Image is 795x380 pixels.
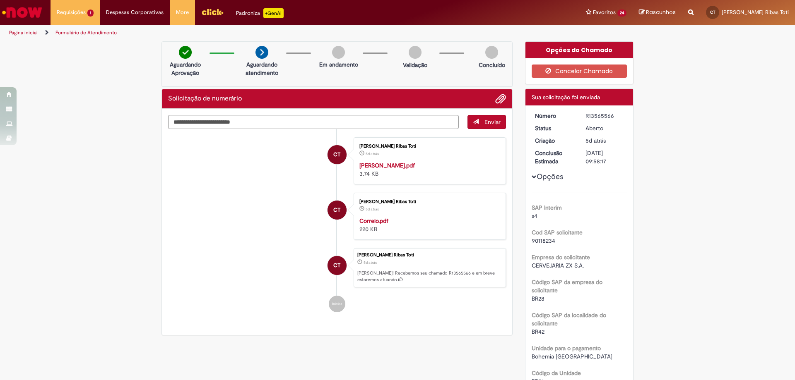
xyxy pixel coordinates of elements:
[532,328,544,335] span: BR42
[532,65,627,78] button: Cancelar Chamado
[364,260,377,265] time: 25/09/2025 09:58:13
[168,95,242,103] h2: Solicitação de numerário Histórico de tíquete
[179,46,192,59] img: check-circle-green.png
[532,93,600,101] span: Sua solicitação foi enviada
[333,200,340,220] span: CT
[585,136,624,145] div: 25/09/2025 09:58:13
[168,248,506,288] li: Camila Carius Ribas Toti
[9,29,38,36] a: Página inicial
[495,93,506,104] button: Adicionar anexos
[525,42,634,58] div: Opções do Chamado
[168,129,506,321] ul: Histórico de tíquete
[333,256,340,275] span: CT
[333,145,340,165] span: CT
[532,311,606,327] b: Código SAP da localidade do solicitante
[201,6,224,18] img: click_logo_yellow_360x200.png
[236,8,284,18] div: Padroniza
[639,9,676,17] a: Rascunhos
[532,353,612,360] span: Bohemia [GEOGRAPHIC_DATA]
[328,256,347,275] div: Camila Carius Ribas Toti
[359,161,497,178] div: 3.74 KB
[529,124,580,132] dt: Status
[1,4,43,21] img: ServiceNow
[328,145,347,164] div: Camila Carius Ribas Toti
[55,29,117,36] a: Formulário de Atendimento
[484,118,501,126] span: Enviar
[366,207,379,212] span: 5d atrás
[532,229,583,236] b: Cod SAP solicitante
[722,9,789,16] span: [PERSON_NAME] Ribas Toti
[585,137,606,144] span: 5d atrás
[532,262,584,269] span: CERVEJARIA ZX S.A.
[617,10,626,17] span: 24
[6,25,524,41] ul: Trilhas de página
[532,253,590,261] b: Empresa do solicitante
[364,260,377,265] span: 5d atrás
[359,199,497,204] div: [PERSON_NAME] Ribas Toti
[529,136,580,145] dt: Criação
[532,212,537,220] span: s4
[529,149,580,165] dt: Conclusão Estimada
[593,8,616,17] span: Favoritos
[332,46,345,59] img: img-circle-grey.png
[242,60,282,77] p: Aguardando atendimento
[359,217,388,225] a: Correio.pdf
[359,162,415,169] a: [PERSON_NAME].pdf
[357,270,501,283] p: [PERSON_NAME]! Recebemos seu chamado R13565566 e em breve estaremos atuando.
[532,369,581,377] b: Código da Unidade
[366,151,379,156] time: 25/09/2025 09:58:05
[255,46,268,59] img: arrow-next.png
[176,8,189,17] span: More
[328,201,347,220] div: Camila Carius Ribas Toti
[585,137,606,144] time: 25/09/2025 09:58:13
[319,60,358,69] p: Em andamento
[532,278,602,294] b: Código SAP da empresa do solicitante
[106,8,164,17] span: Despesas Corporativas
[359,217,497,233] div: 220 KB
[585,149,624,165] div: [DATE] 09:58:17
[529,112,580,120] dt: Número
[532,204,562,211] b: SAP Interim
[585,112,624,120] div: R13565566
[532,344,601,352] b: Unidade para o pagamento
[485,46,498,59] img: img-circle-grey.png
[710,10,715,15] span: CT
[403,61,427,69] p: Validação
[168,115,459,129] textarea: Digite sua mensagem aqui...
[585,124,624,132] div: Aberto
[263,8,284,18] p: +GenAi
[479,61,505,69] p: Concluído
[646,8,676,16] span: Rascunhos
[359,144,497,149] div: [PERSON_NAME] Ribas Toti
[165,60,205,77] p: Aguardando Aprovação
[532,295,544,302] span: BR28
[409,46,422,59] img: img-circle-grey.png
[366,207,379,212] time: 25/09/2025 09:58:05
[357,253,501,258] div: [PERSON_NAME] Ribas Toti
[366,151,379,156] span: 5d atrás
[467,115,506,129] button: Enviar
[57,8,86,17] span: Requisições
[87,10,94,17] span: 1
[532,237,555,244] span: 90118234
